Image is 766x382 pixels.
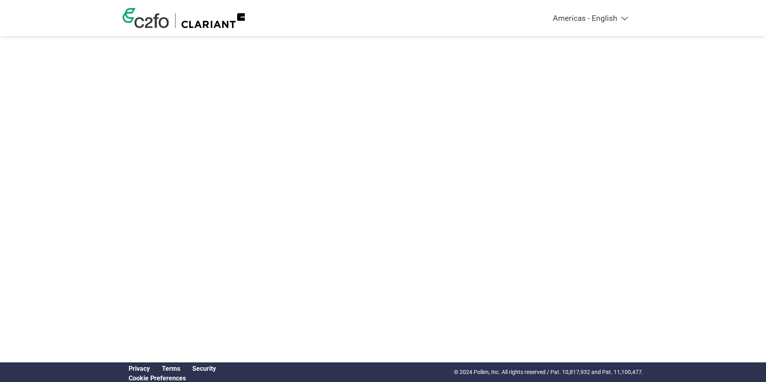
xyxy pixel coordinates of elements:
[129,374,186,382] a: Cookie Preferences, opens a dedicated popup modal window
[123,374,222,382] div: Open Cookie Preferences Modal
[129,365,150,372] a: Privacy
[192,365,216,372] a: Security
[181,13,245,28] img: Clariant
[123,8,169,28] img: c2fo logo
[454,368,643,376] p: © 2024 Pollen, Inc. All rights reserved / Pat. 10,817,932 and Pat. 11,100,477.
[162,365,180,372] a: Terms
